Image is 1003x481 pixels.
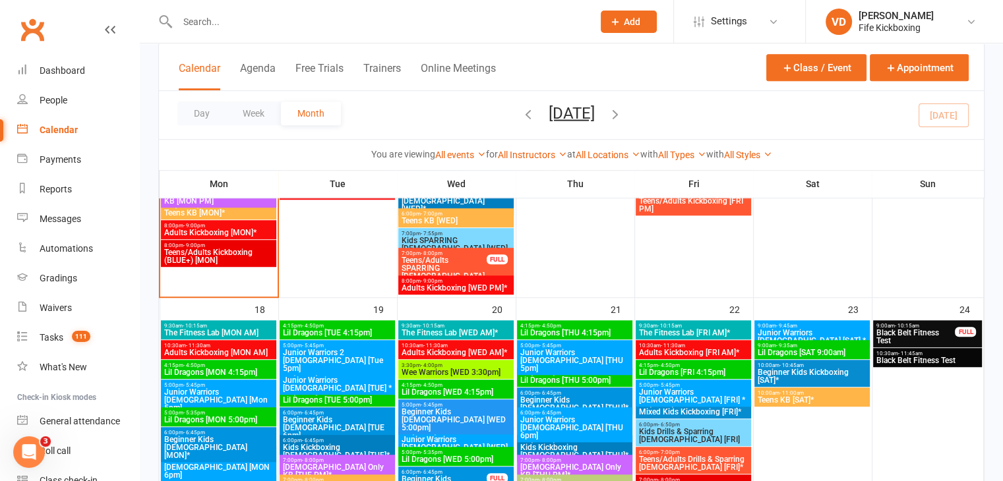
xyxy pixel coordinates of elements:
div: What's New [40,362,87,372]
a: Automations [17,234,139,264]
div: Reports [40,184,72,194]
span: with [PERSON_NAME] [826,117,942,131]
div: Gradings [40,273,77,283]
a: Payments [17,145,139,175]
span: 3 [40,436,51,447]
a: Calendar [17,115,139,145]
div: Dashboard [40,65,85,76]
iframe: Intercom live chat [13,436,45,468]
a: Dashboard [17,56,139,86]
button: Class kiosk mode [826,56,948,80]
a: General attendance kiosk mode [17,407,139,436]
a: Roll call [17,436,139,466]
a: Reports [17,175,139,204]
div: Roll call [40,445,71,456]
a: [PERSON_NAME] [877,322,957,343]
a: Clubworx [16,13,49,46]
a: People [17,86,139,115]
a: [PERSON_NAME] [877,283,957,304]
div: Payments [40,154,81,165]
div: Waivers [40,302,72,313]
a: Tasks 111 [17,323,139,353]
a: [PERSON_NAME] [877,245,957,266]
div: Calendar [40,125,78,135]
div: People [40,95,67,105]
div: Automations [40,243,93,254]
div: 3 [920,162,934,177]
a: Gradings [17,264,139,293]
a: Waivers [17,293,139,323]
a: What's New [17,353,139,382]
a: Messages [17,204,139,234]
div: General attendance [40,416,120,426]
div: Attendees [826,160,887,179]
div: Messages [40,213,81,224]
span: 111 [72,331,90,342]
div: Tasks [40,332,63,343]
